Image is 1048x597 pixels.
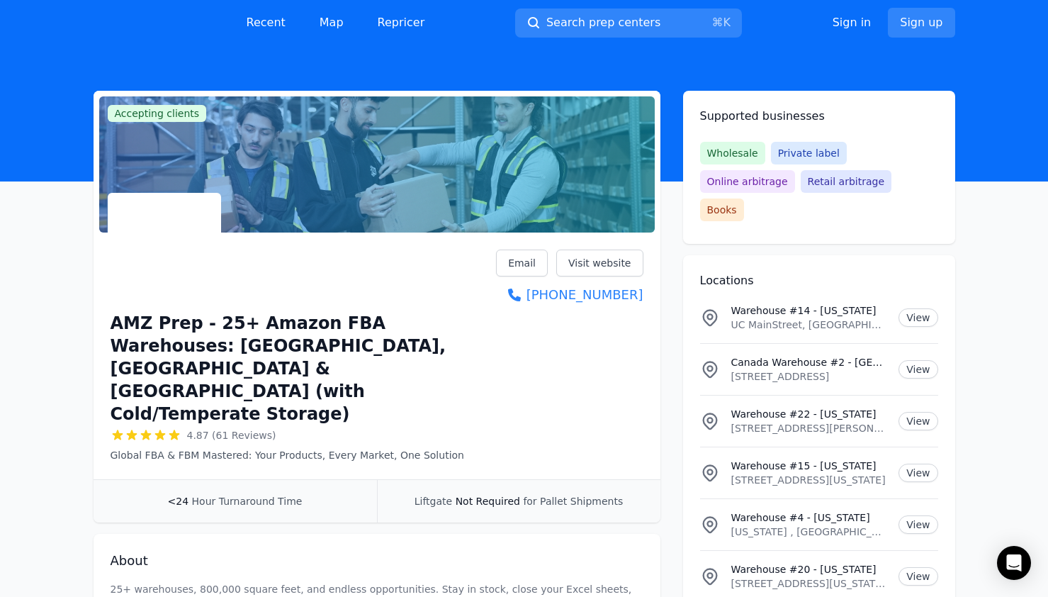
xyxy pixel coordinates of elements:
p: Warehouse #20 - [US_STATE] [731,562,888,576]
span: Hour Turnaround Time [192,496,303,507]
span: Wholesale [700,142,765,164]
a: [PHONE_NUMBER] [496,285,643,305]
p: Warehouse #15 - [US_STATE] [731,459,888,473]
h2: About [111,551,643,571]
p: [STREET_ADDRESS][PERSON_NAME][US_STATE] [731,421,888,435]
h1: AMZ Prep - 25+ Amazon FBA Warehouses: [GEOGRAPHIC_DATA], [GEOGRAPHIC_DATA] & [GEOGRAPHIC_DATA] (w... [111,312,497,425]
a: Sign in [833,14,872,31]
a: Map [308,9,355,37]
img: AMZ Prep - 25+ Amazon FBA Warehouses: US, Canada & UK (with Cold/Temperate Storage) [111,196,218,303]
span: Liftgate [415,496,452,507]
span: Search prep centers [546,14,660,31]
a: View [898,412,937,430]
p: Warehouse #14 - [US_STATE] [731,303,888,318]
p: Warehouse #4 - [US_STATE] [731,510,888,525]
button: Search prep centers⌘K [515,9,742,38]
span: for Pallet Shipments [523,496,623,507]
p: [STREET_ADDRESS][US_STATE][US_STATE] [731,576,888,591]
span: Accepting clients [108,105,207,122]
p: UC MainStreet, [GEOGRAPHIC_DATA], [GEOGRAPHIC_DATA], [US_STATE][GEOGRAPHIC_DATA], [GEOGRAPHIC_DATA] [731,318,888,332]
span: <24 [168,496,189,507]
a: Sign up [888,8,954,38]
a: Email [496,250,548,277]
span: Books [700,199,744,221]
p: Global FBA & FBM Mastered: Your Products, Every Market, One Solution [111,448,497,462]
a: View [898,464,937,482]
kbd: ⌘ [711,16,723,29]
img: PrepCenter [94,13,207,33]
span: 4.87 (61 Reviews) [187,428,276,442]
a: View [898,360,937,379]
a: Recent [235,9,297,37]
span: Private label [771,142,847,164]
p: [US_STATE] , [GEOGRAPHIC_DATA] [731,525,888,539]
a: Repricer [366,9,436,37]
a: View [898,567,937,586]
span: Online arbitrage [700,170,795,193]
a: View [898,515,937,534]
kbd: K [723,16,731,29]
div: Open Intercom Messenger [997,546,1031,580]
h2: Supported businesses [700,108,938,125]
h2: Locations [700,272,938,289]
span: Retail arbitrage [801,170,891,193]
span: Not Required [456,496,520,507]
a: Visit website [556,250,643,277]
p: Warehouse #22 - [US_STATE] [731,407,888,421]
p: Canada Warehouse #2 - [GEOGRAPHIC_DATA] [731,355,888,369]
a: View [898,308,937,327]
p: [STREET_ADDRESS] [731,369,888,384]
p: [STREET_ADDRESS][US_STATE] [731,473,888,487]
